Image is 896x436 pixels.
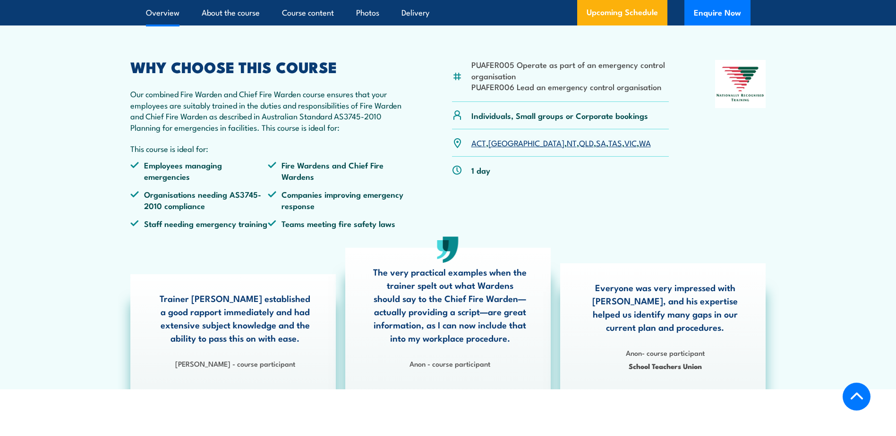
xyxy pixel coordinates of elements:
[579,137,594,148] a: QLD
[268,218,406,229] li: Teams meeting fire safety laws
[471,81,669,92] li: PUAFER006 Lead an emergency control organisation
[715,60,766,108] img: Nationally Recognised Training logo.
[158,292,312,344] p: Trainer [PERSON_NAME] established a good rapport immediately and had extensive subject knowledge ...
[639,137,651,148] a: WA
[471,137,486,148] a: ACT
[588,361,742,371] span: School Teachers Union
[410,358,490,369] strong: Anon - course participant
[268,189,406,211] li: Companies improving emergency response
[268,159,406,182] li: Fire Wardens and Chief Fire Wardens
[471,110,648,121] p: Individuals, Small groups or Corporate bookings
[488,137,564,148] a: [GEOGRAPHIC_DATA]
[624,137,637,148] a: VIC
[130,218,268,229] li: Staff needing emergency training
[596,137,606,148] a: SA
[373,265,527,344] p: The very practical examples when the trainer spelt out what Wardens should say to the Chief Fire ...
[175,358,295,369] strong: [PERSON_NAME] - course participant
[130,189,268,211] li: Organisations needing AS3745-2010 compliance
[130,159,268,182] li: Employees managing emergencies
[567,137,577,148] a: NT
[471,165,490,176] p: 1 day
[588,281,742,334] p: Everyone was very impressed with [PERSON_NAME], and his expertise helped us identify many gaps in...
[130,60,406,73] h2: WHY CHOOSE THIS COURSE
[471,59,669,81] li: PUAFER005 Operate as part of an emergency control organisation
[130,143,406,154] p: This course is ideal for:
[130,88,406,133] p: Our combined Fire Warden and Chief Fire Warden course ensures that your employees are suitably tr...
[471,137,651,148] p: , , , , , , ,
[608,137,622,148] a: TAS
[626,347,705,358] strong: Anon- course participant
